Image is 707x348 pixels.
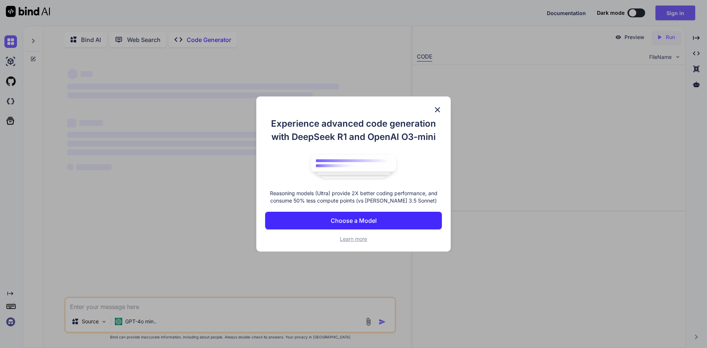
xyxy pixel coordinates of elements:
[340,236,367,242] span: Learn more
[265,190,442,204] p: Reasoning models (Ultra) provide 2X better coding performance, and consume 50% less compute point...
[433,105,442,114] img: close
[306,151,401,183] img: bind logo
[331,216,377,225] p: Choose a Model
[265,117,442,144] h1: Experience advanced code generation with DeepSeek R1 and OpenAI O3-mini
[265,212,442,229] button: Choose a Model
